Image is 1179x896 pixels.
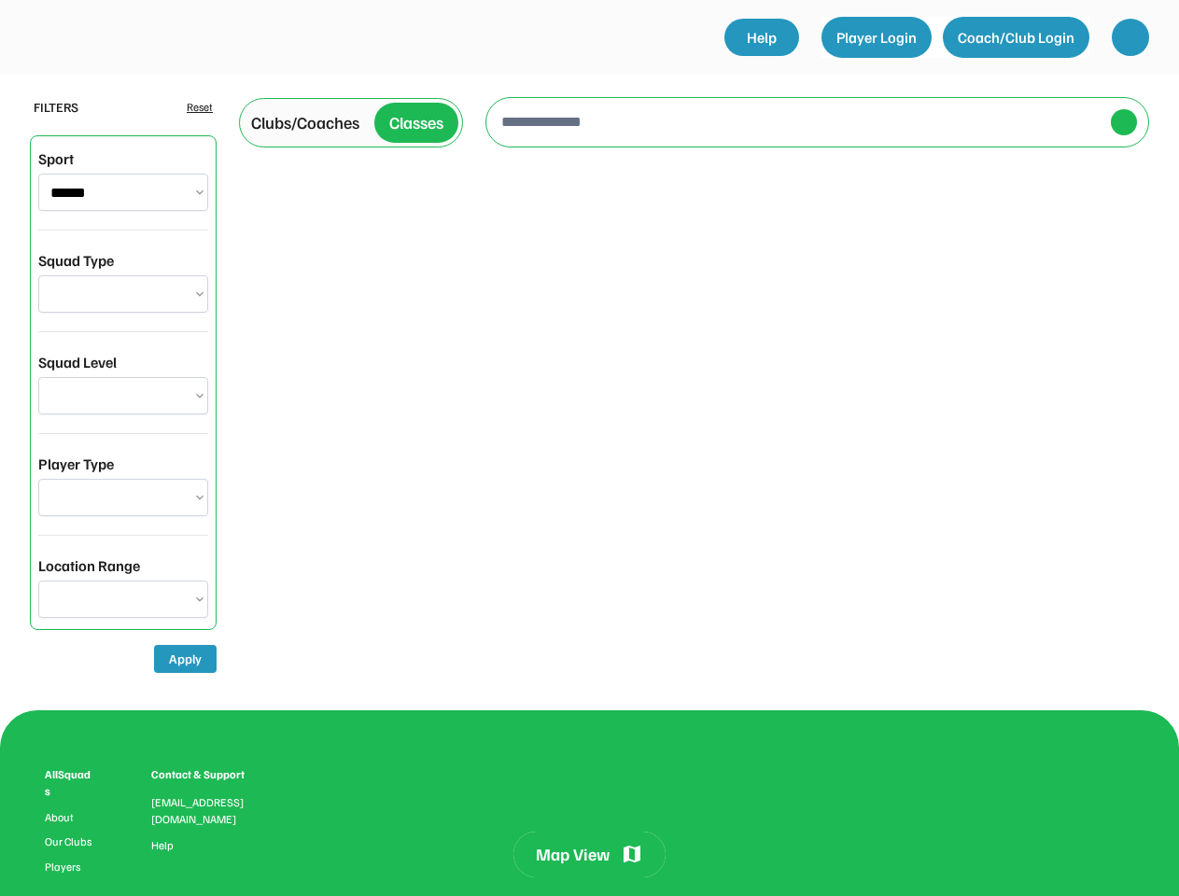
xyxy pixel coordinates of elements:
[251,110,359,135] div: Clubs/Coaches
[154,645,217,673] button: Apply
[38,351,117,373] div: Squad Level
[38,453,114,475] div: Player Type
[1121,28,1140,47] img: yH5BAEAAAAALAAAAAABAAEAAAIBRAA7
[151,794,267,828] div: [EMAIL_ADDRESS][DOMAIN_NAME]
[821,17,932,58] button: Player Login
[34,97,78,117] div: FILTERS
[389,110,443,135] div: Classes
[34,19,220,54] img: yH5BAEAAAAALAAAAAABAAEAAAIBRAA7
[38,554,140,577] div: Location Range
[38,147,74,170] div: Sport
[45,766,95,800] div: AllSquads
[1082,816,1104,838] img: yH5BAEAAAAALAAAAAABAAEAAAIBRAA7
[1116,115,1131,130] img: yH5BAEAAAAALAAAAAABAAEAAAIBRAA7
[151,766,267,783] div: Contact & Support
[1112,816,1134,838] img: yH5BAEAAAAALAAAAAABAAEAAAIBRAA7
[45,811,95,824] a: About
[1052,816,1074,838] img: yH5BAEAAAAALAAAAAABAAEAAAIBRAA7
[187,99,213,116] div: Reset
[998,766,1134,793] img: yH5BAEAAAAALAAAAAABAAEAAAIBRAA7
[724,19,799,56] a: Help
[38,249,114,272] div: Squad Type
[943,17,1089,58] button: Coach/Club Login
[536,843,610,866] div: Map View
